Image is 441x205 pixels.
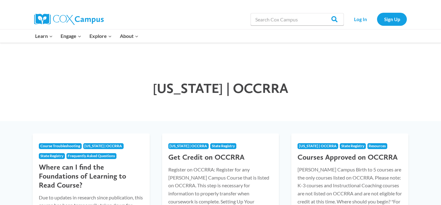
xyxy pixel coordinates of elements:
a: Sign Up [377,13,407,25]
span: [US_STATE] | OCCRRA [170,143,207,148]
input: Search Cox Campus [251,13,344,25]
span: [US_STATE] | OCCRRA [84,143,122,148]
span: [US_STATE] | OCCRRA [299,143,337,148]
a: Log In [347,13,374,25]
span: Resources [369,143,386,148]
span: About [120,32,139,40]
span: Frequently Asked Questions [68,153,115,158]
span: Course Troubleshooting [40,143,80,148]
img: Cox Campus [34,14,104,25]
span: Explore [89,32,112,40]
span: State Registry [212,143,235,148]
nav: Primary Navigation [31,30,142,43]
span: Learn [35,32,53,40]
span: [US_STATE] | OCCRRA [153,80,288,96]
h3: Courses Approved on OCCRRA [298,153,402,162]
nav: Secondary Navigation [347,13,407,25]
h3: Where can I find the Foundations of Learning to Read Course? [39,163,143,189]
span: Engage [61,32,81,40]
h3: Get Credit on OCCRRA [168,153,273,162]
span: State Registry [341,143,364,148]
span: State Registry [40,153,63,158]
